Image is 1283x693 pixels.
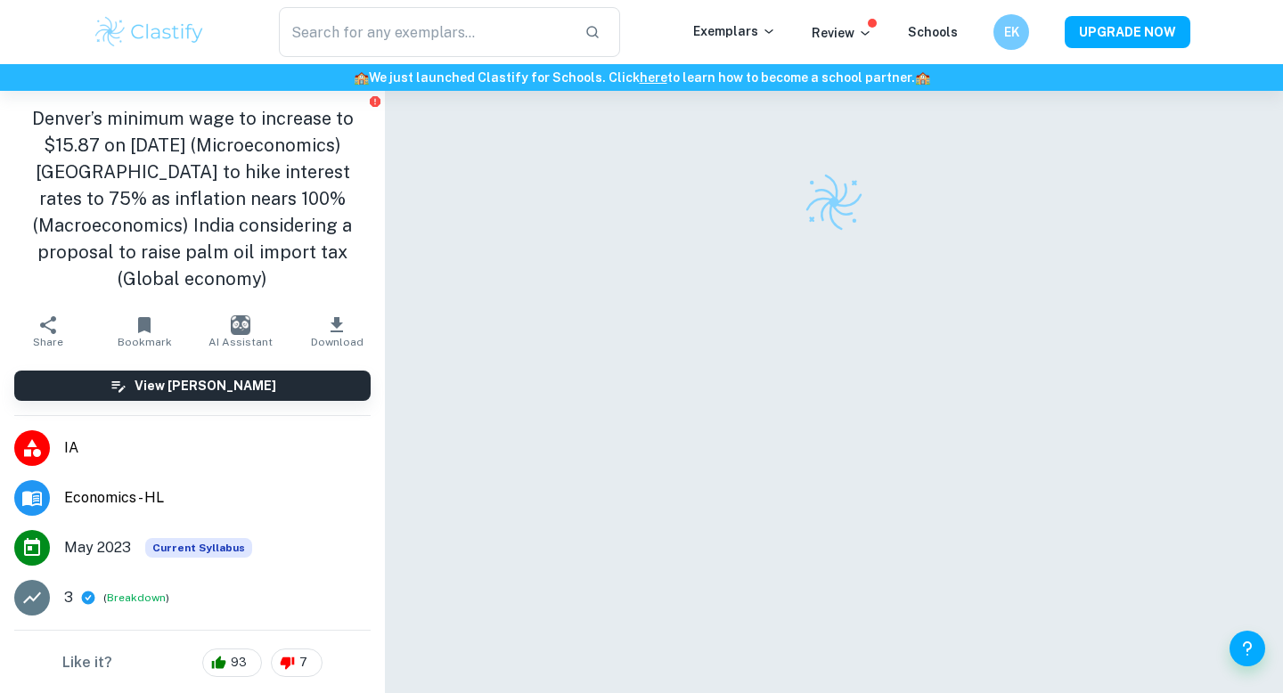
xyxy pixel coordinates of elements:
[311,336,364,348] span: Download
[993,14,1029,50] button: EK
[64,437,371,459] span: IA
[4,68,1279,87] h6: We just launched Clastify for Schools. Click to learn how to become a school partner.
[908,25,958,39] a: Schools
[107,590,166,606] button: Breakdown
[192,306,289,356] button: AI Assistant
[14,105,371,292] h1: Denver’s minimum wage to increase to $15.87 on [DATE] (Microeconomics) [GEOGRAPHIC_DATA] to hike ...
[145,538,252,558] div: This exemplar is based on the current syllabus. Feel free to refer to it for inspiration/ideas wh...
[368,94,381,108] button: Report issue
[271,648,323,677] div: 7
[145,538,252,558] span: Current Syllabus
[289,306,385,356] button: Download
[135,376,276,395] h6: View [PERSON_NAME]
[812,23,872,43] p: Review
[64,537,131,558] span: May 2023
[231,315,250,335] img: AI Assistant
[103,590,169,607] span: ( )
[1065,16,1190,48] button: UPGRADE NOW
[354,70,369,85] span: 🏫
[14,371,371,401] button: View [PERSON_NAME]
[64,587,73,608] p: 3
[1230,631,1265,666] button: Help and Feedback
[208,336,273,348] span: AI Assistant
[693,21,776,41] p: Exemplars
[221,654,257,672] span: 93
[803,171,865,233] img: Clastify logo
[96,306,192,356] button: Bookmark
[118,336,172,348] span: Bookmark
[915,70,930,85] span: 🏫
[93,14,206,50] img: Clastify logo
[202,648,262,677] div: 93
[279,7,570,57] input: Search for any exemplars...
[33,336,63,348] span: Share
[62,652,112,673] h6: Like it?
[1001,22,1022,42] h6: EK
[640,70,667,85] a: here
[64,487,371,509] span: Economics - HL
[290,654,317,672] span: 7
